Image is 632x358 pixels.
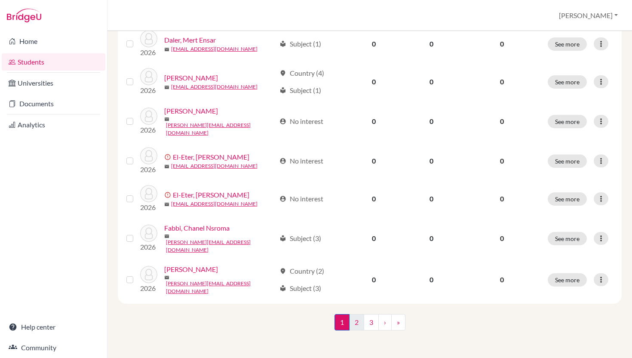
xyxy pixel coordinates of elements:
span: account_circle [279,157,286,164]
a: Universities [2,74,105,92]
span: mail [164,47,169,52]
button: See more [548,192,587,206]
div: No interest [279,156,323,166]
td: 0 [346,218,402,259]
td: 0 [402,101,461,142]
a: Home [2,33,105,50]
p: 2026 [140,202,157,213]
a: [EMAIL_ADDRESS][DOMAIN_NAME] [171,162,258,170]
a: [PERSON_NAME][EMAIL_ADDRESS][DOMAIN_NAME] [166,238,276,254]
div: Country (2) [279,266,324,276]
button: See more [548,37,587,51]
a: » [391,314,405,330]
span: local_library [279,40,286,47]
a: [PERSON_NAME][EMAIL_ADDRESS][DOMAIN_NAME] [166,121,276,137]
span: mail [164,202,169,207]
a: El-Eter, [PERSON_NAME] [173,190,249,200]
td: 0 [346,63,402,101]
p: 0 [466,275,537,285]
td: 0 [402,63,461,101]
td: 0 [402,218,461,259]
p: 0 [466,156,537,166]
td: 0 [346,259,402,300]
button: See more [548,75,587,89]
div: Subject (1) [279,39,321,49]
span: local_library [279,87,286,94]
a: [PERSON_NAME][EMAIL_ADDRESS][DOMAIN_NAME] [166,280,276,295]
img: Fabbi, Chanel Nsroma [140,225,157,242]
a: [EMAIL_ADDRESS][DOMAIN_NAME] [171,45,258,53]
div: No interest [279,116,323,127]
button: See more [548,115,587,128]
a: 3 [364,314,379,330]
span: error_outline [164,154,173,160]
a: Analytics [2,116,105,133]
a: Community [2,339,105,356]
a: [PERSON_NAME] [164,106,218,116]
span: 1 [334,314,350,330]
a: Students [2,53,105,71]
a: [EMAIL_ADDRESS][DOMAIN_NAME] [171,83,258,91]
td: 0 [346,142,402,180]
td: 0 [346,180,402,218]
a: El-Eter, [PERSON_NAME] [173,152,249,162]
img: El-Eter, Omar Rabeh [140,185,157,202]
a: [EMAIL_ADDRESS][DOMAIN_NAME] [171,200,258,208]
div: Country (4) [279,68,324,78]
span: location_on [279,268,286,275]
span: account_circle [279,118,286,125]
span: mail [164,117,169,122]
a: Help center [2,318,105,336]
td: 0 [402,142,461,180]
button: [PERSON_NAME] [555,7,622,24]
span: account_circle [279,195,286,202]
img: Dib, Ali [140,68,157,85]
span: mail [164,85,169,90]
p: 2026 [140,164,157,175]
p: 2026 [140,283,157,293]
span: local_library [279,285,286,292]
p: 0 [466,116,537,127]
td: 0 [346,101,402,142]
p: 2026 [140,85,157,96]
button: See more [548,232,587,245]
span: mail [164,275,169,280]
a: 2 [349,314,364,330]
a: Fabbi, Chanel Nsroma [164,223,230,233]
img: Bridge-U [7,9,41,22]
nav: ... [334,314,405,337]
p: 0 [466,39,537,49]
span: error_outline [164,191,173,198]
p: 0 [466,194,537,204]
td: 0 [402,259,461,300]
img: Effah, Thomas Sylvan Yeiko [140,108,157,125]
div: Subject (3) [279,233,321,244]
span: local_library [279,235,286,242]
a: [PERSON_NAME] [164,73,218,83]
div: Subject (1) [279,85,321,96]
span: mail [164,164,169,169]
span: location_on [279,70,286,77]
button: See more [548,154,587,168]
img: El-Eter, Amir [140,147,157,164]
p: 2026 [140,242,157,252]
p: 2026 [140,47,157,58]
p: 2026 [140,125,157,135]
td: 0 [402,180,461,218]
a: Documents [2,95,105,112]
div: No interest [279,194,323,204]
a: Daler, Mert Ensar [164,35,216,45]
a: [PERSON_NAME] [164,264,218,275]
div: Subject (3) [279,283,321,293]
button: See more [548,273,587,287]
img: Frimpong, Dorcas [140,266,157,283]
span: mail [164,234,169,239]
p: 0 [466,77,537,87]
p: 0 [466,233,537,244]
img: Daler, Mert Ensar [140,30,157,47]
td: 0 [346,25,402,63]
td: 0 [402,25,461,63]
a: › [378,314,392,330]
